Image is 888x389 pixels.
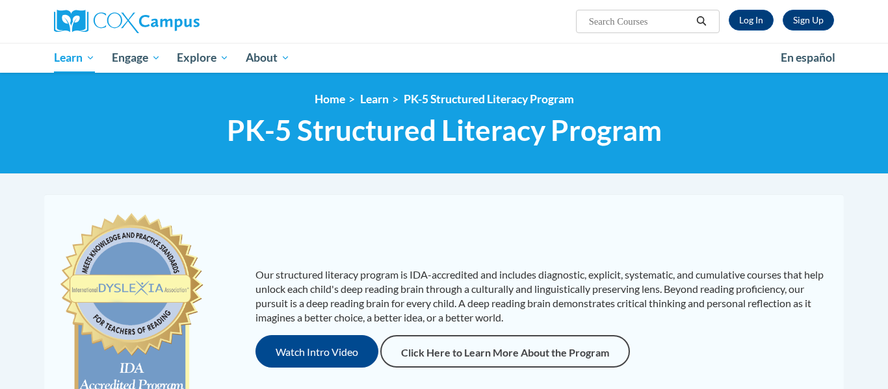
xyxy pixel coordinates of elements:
[227,113,662,147] span: PK-5 Structured Literacy Program
[112,50,161,66] span: Engage
[360,92,389,106] a: Learn
[588,14,692,29] input: Search Courses
[54,10,200,33] img: Cox Campus
[380,335,630,368] a: Click Here to Learn More About the Program
[255,268,831,325] p: Our structured literacy program is IDA-accredited and includes diagnostic, explicit, systematic, ...
[729,10,774,31] a: Log In
[772,44,844,71] a: En español
[168,43,237,73] a: Explore
[177,50,229,66] span: Explore
[54,10,301,33] a: Cox Campus
[692,14,711,29] button: Search
[783,10,834,31] a: Register
[34,43,854,73] div: Main menu
[246,50,290,66] span: About
[54,50,95,66] span: Learn
[103,43,169,73] a: Engage
[404,92,574,106] a: PK-5 Structured Literacy Program
[46,43,103,73] a: Learn
[237,43,298,73] a: About
[255,335,378,368] button: Watch Intro Video
[315,92,345,106] a: Home
[781,51,835,64] span: En español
